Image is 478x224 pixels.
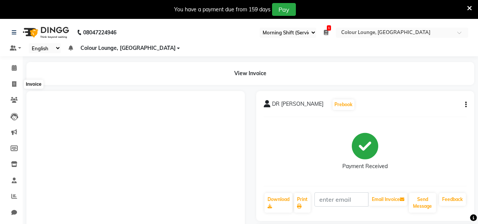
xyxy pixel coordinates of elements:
[83,22,116,43] b: 08047224946
[174,6,271,14] div: You have a payment due from 159 days
[439,193,466,206] a: Feedback
[369,193,407,206] button: Email Invoice
[342,162,388,170] div: Payment Received
[80,44,176,52] span: Colour Lounge, [GEOGRAPHIC_DATA]
[265,193,292,213] a: Download
[327,25,331,31] span: 1
[272,3,296,16] button: Pay
[324,29,328,36] a: 1
[26,62,474,85] div: View Invoice
[314,192,369,207] input: enter email
[19,22,71,43] img: logo
[24,80,43,89] div: Invoice
[272,100,323,111] span: DR [PERSON_NAME]
[409,193,436,213] button: Send Message
[333,99,354,110] button: Prebook
[294,193,311,213] a: Print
